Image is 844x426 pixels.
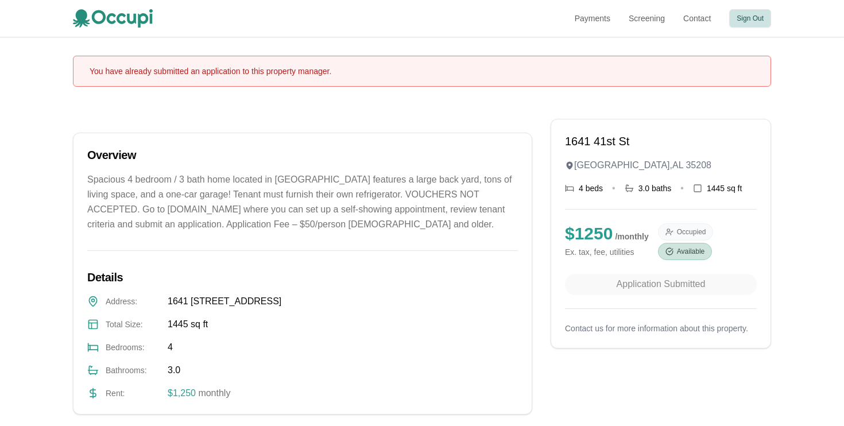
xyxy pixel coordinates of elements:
span: Bathrooms : [106,365,161,376]
button: Sign Out [729,9,771,28]
div: • [680,181,684,195]
span: Address : [106,296,161,307]
span: 3.0 [168,363,180,377]
span: Rent : [106,388,161,399]
a: Payments [575,13,610,24]
span: Available [677,247,704,256]
div: You have already submitted an application to this property manager. [90,65,331,77]
span: Bedrooms : [106,342,161,353]
span: $1,250 [168,388,196,398]
small: Ex. tax, fee, utilities [565,246,649,258]
span: monthly [196,388,230,398]
a: Screening [629,13,665,24]
h2: Overview [87,147,518,163]
span: 1641 [STREET_ADDRESS] [168,295,281,308]
p: Spacious 4 bedroom / 3 bath home located in [GEOGRAPHIC_DATA] features a large back yard, tons of... [87,172,518,232]
span: / monthly [615,232,648,241]
span: Total Size : [106,319,161,330]
span: 1445 sq ft [707,183,742,194]
div: • [612,181,615,195]
span: 1445 sq ft [168,317,208,331]
p: $ 1250 [565,223,649,244]
span: 3.0 baths [638,183,672,194]
span: Occupied [677,227,706,237]
a: Contact [683,13,711,24]
h2: Details [87,269,518,285]
h1: 1641 41st St [565,133,757,149]
span: 4 [168,340,173,354]
span: 4 beds [579,183,603,194]
span: [GEOGRAPHIC_DATA] , AL 35208 [574,158,711,172]
p: Contact us for more information about this property. [565,323,757,334]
